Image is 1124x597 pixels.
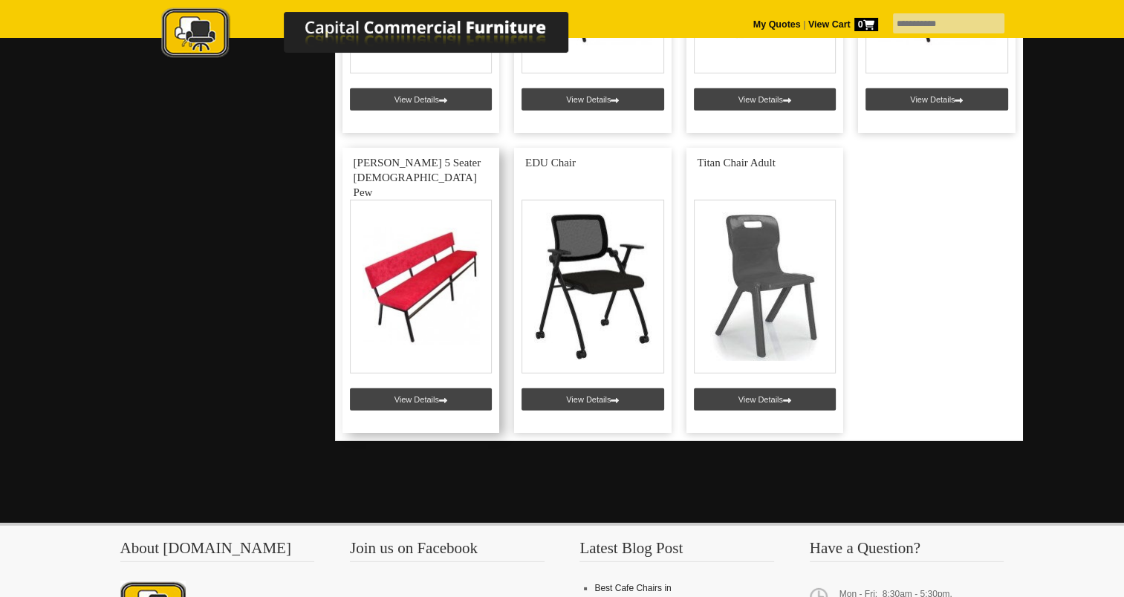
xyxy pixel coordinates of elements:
[753,19,801,30] a: My Quotes
[579,541,774,562] h3: Latest Blog Post
[120,541,315,562] h3: About [DOMAIN_NAME]
[350,541,545,562] h3: Join us on Facebook
[120,7,640,62] img: Capital Commercial Furniture Logo
[808,19,878,30] strong: View Cart
[120,7,640,66] a: Capital Commercial Furniture Logo
[805,19,877,30] a: View Cart0
[854,18,878,31] span: 0
[810,541,1004,562] h3: Have a Question?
